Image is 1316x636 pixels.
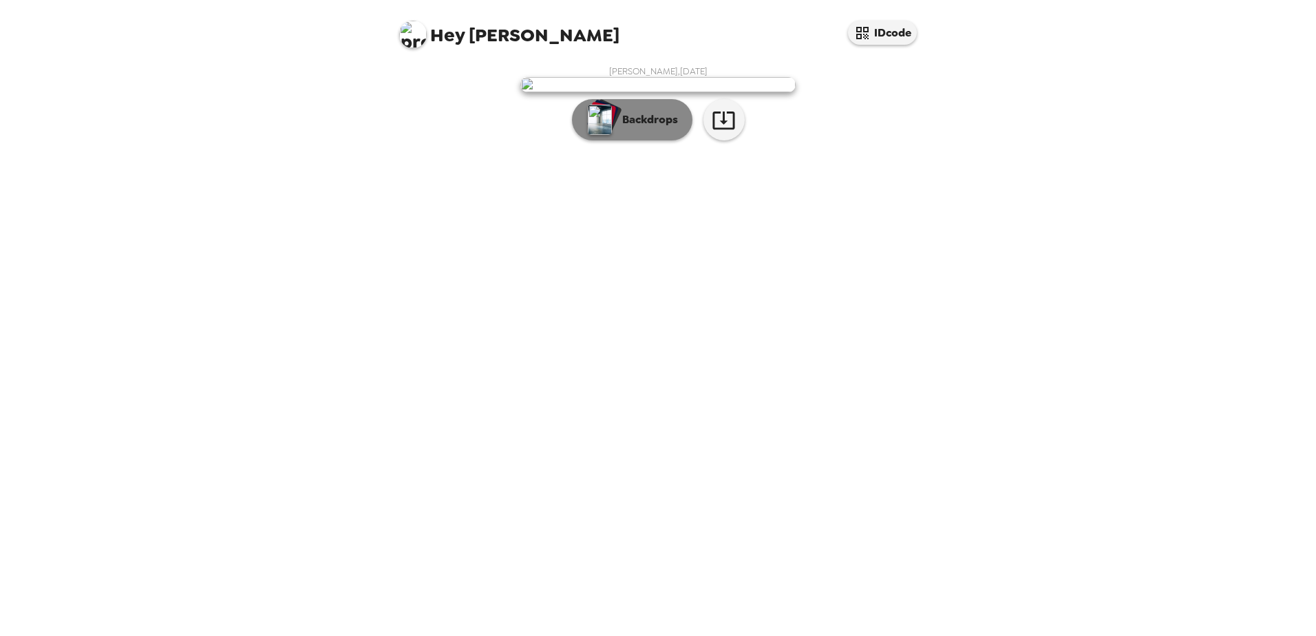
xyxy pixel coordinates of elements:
img: profile pic [399,21,427,48]
p: Backdrops [615,112,678,128]
span: Hey [430,23,465,47]
button: IDcode [848,21,917,45]
img: user [520,77,796,92]
span: [PERSON_NAME] , [DATE] [609,65,708,77]
span: [PERSON_NAME] [399,14,619,45]
button: Backdrops [572,99,692,140]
